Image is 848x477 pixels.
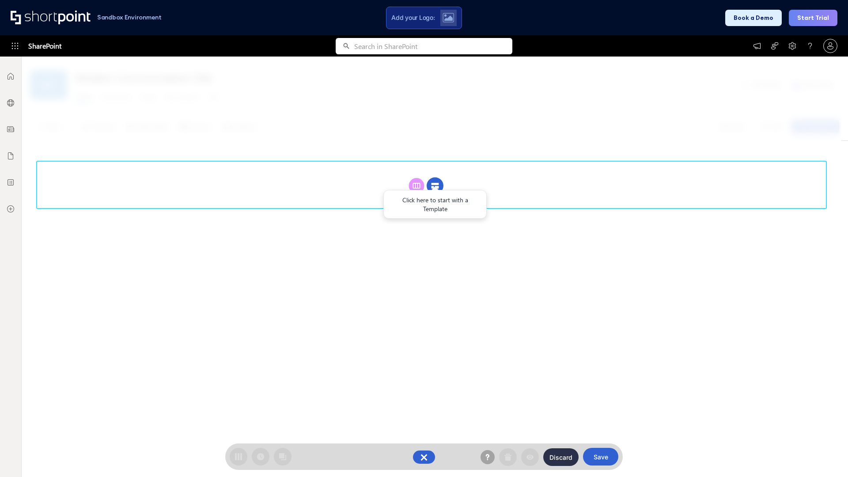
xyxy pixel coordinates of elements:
iframe: Chat Widget [804,435,848,477]
button: Book a Demo [725,10,782,26]
span: SharePoint [28,35,61,57]
span: Add your Logo: [391,14,435,22]
button: Save [583,448,618,466]
img: Upload logo [443,13,454,23]
input: Search in SharePoint [354,38,512,54]
button: Discard [543,448,579,466]
button: Start Trial [789,10,837,26]
h1: Sandbox Environment [97,15,162,20]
